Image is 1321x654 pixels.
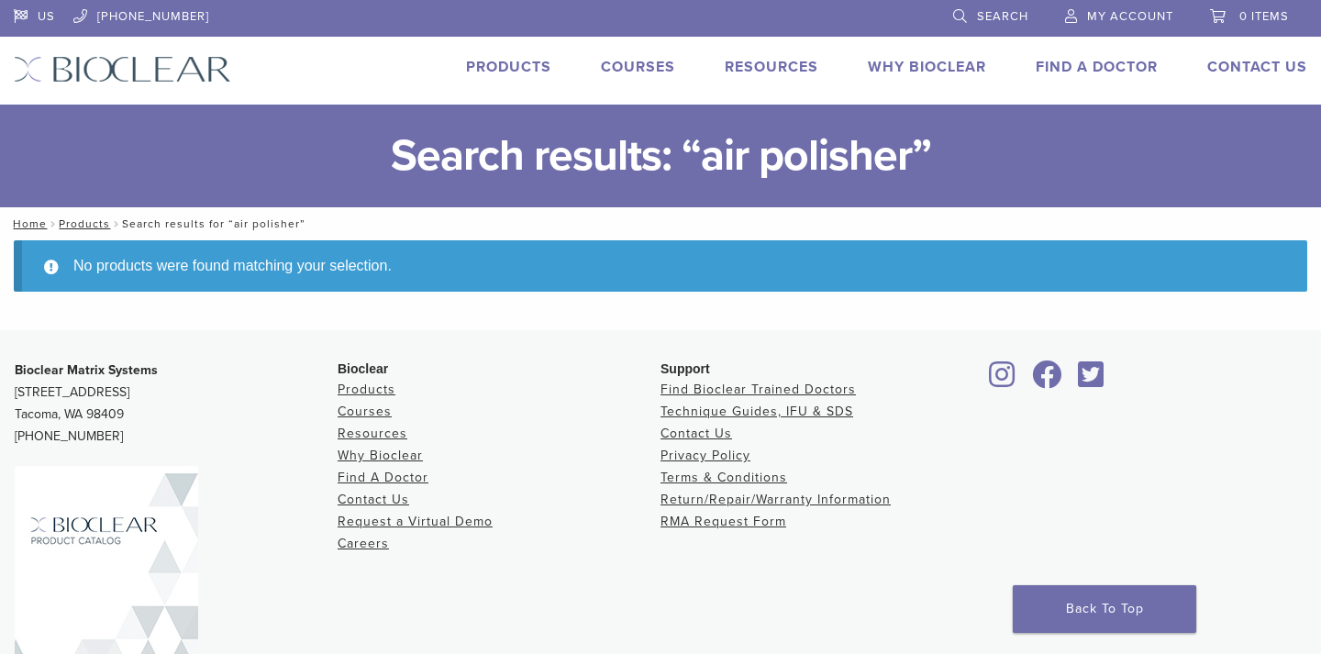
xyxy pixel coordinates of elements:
[1013,585,1196,633] a: Back To Top
[660,361,710,376] span: Support
[977,9,1028,24] span: Search
[338,536,389,551] a: Careers
[725,58,818,76] a: Resources
[338,514,493,529] a: Request a Virtual Demo
[338,382,395,397] a: Products
[660,382,856,397] a: Find Bioclear Trained Doctors
[338,426,407,441] a: Resources
[660,492,891,507] a: Return/Repair/Warranty Information
[1207,58,1307,76] a: Contact Us
[15,360,338,448] p: [STREET_ADDRESS] Tacoma, WA 98409 [PHONE_NUMBER]
[338,404,392,419] a: Courses
[14,56,231,83] img: Bioclear
[7,217,47,230] a: Home
[660,426,732,441] a: Contact Us
[466,58,551,76] a: Products
[1239,9,1289,24] span: 0 items
[338,470,428,485] a: Find A Doctor
[15,362,158,378] strong: Bioclear Matrix Systems
[868,58,986,76] a: Why Bioclear
[983,371,1022,390] a: Bioclear
[338,361,388,376] span: Bioclear
[601,58,675,76] a: Courses
[14,240,1307,292] div: No products were found matching your selection.
[1026,371,1068,390] a: Bioclear
[660,404,853,419] a: Technique Guides, IFU & SDS
[47,219,59,228] span: /
[338,492,409,507] a: Contact Us
[59,217,110,230] a: Products
[660,448,750,463] a: Privacy Policy
[660,470,787,485] a: Terms & Conditions
[338,448,423,463] a: Why Bioclear
[1036,58,1158,76] a: Find A Doctor
[1087,9,1173,24] span: My Account
[1071,371,1110,390] a: Bioclear
[110,219,122,228] span: /
[660,514,786,529] a: RMA Request Form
